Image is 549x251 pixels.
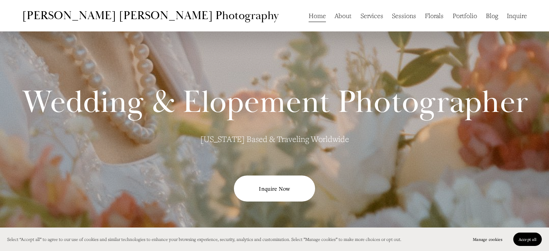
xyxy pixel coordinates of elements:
button: Manage cookies [467,233,508,246]
span: Manage cookies [473,237,502,242]
a: Inquire Now [234,176,315,201]
a: Inquire [507,9,527,22]
a: Home [309,9,326,22]
a: [PERSON_NAME] [PERSON_NAME] Photography [22,8,279,23]
a: Portfolio [453,9,477,22]
p: Select “Accept all” to agree to our use of cookies and similar technologies to enhance your brows... [7,235,401,243]
a: Florals [425,9,444,22]
p: [US_STATE] Based & Traveling Worldwide [170,131,379,147]
span: Accept all [519,237,536,242]
a: About [335,9,352,22]
a: Blog [486,9,498,22]
a: Services [361,9,383,22]
a: Sessions [392,9,416,22]
button: Accept all [513,233,542,246]
h2: Wedding & Elopement Photographer [22,87,528,118]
